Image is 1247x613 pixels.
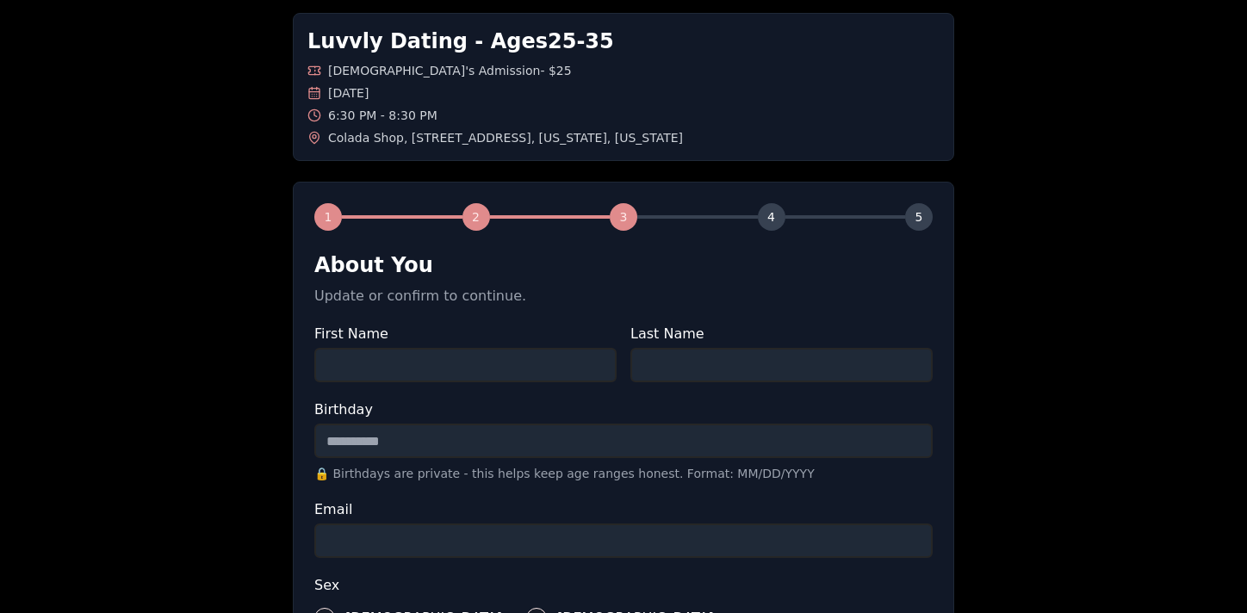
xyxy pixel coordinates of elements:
[328,84,369,102] span: [DATE]
[462,203,490,231] div: 2
[630,327,933,341] label: Last Name
[328,107,437,124] span: 6:30 PM - 8:30 PM
[905,203,933,231] div: 5
[328,129,683,146] span: Colada Shop , [STREET_ADDRESS] , [US_STATE] , [US_STATE]
[314,327,617,341] label: First Name
[307,28,940,55] h1: Luvvly Dating - Ages 25 - 35
[610,203,637,231] div: 3
[314,251,933,279] h2: About You
[758,203,785,231] div: 4
[328,62,572,79] span: [DEMOGRAPHIC_DATA]'s Admission - $25
[314,403,933,417] label: Birthday
[314,286,933,306] p: Update or confirm to continue.
[314,579,933,592] label: Sex
[314,503,933,517] label: Email
[314,465,933,482] p: 🔒 Birthdays are private - this helps keep age ranges honest. Format: MM/DD/YYYY
[314,203,342,231] div: 1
